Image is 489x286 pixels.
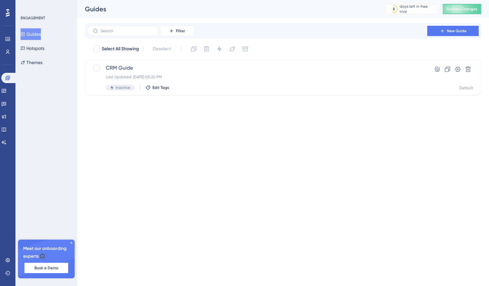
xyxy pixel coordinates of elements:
[427,26,479,36] button: New Guide
[21,57,42,68] button: Themes
[393,6,395,12] div: 8
[85,5,370,14] div: Guides
[102,45,139,53] span: Select All Showing
[21,28,41,40] button: Guides
[152,85,169,90] span: Edit Tags
[145,85,169,90] button: Edit Tags
[21,43,44,54] button: Hotspots
[101,29,153,33] input: Search
[459,85,473,91] div: Default
[115,85,130,90] span: Inactive
[161,26,193,36] button: Filter
[106,74,409,80] div: Last Updated: [DATE] 05:20 PM
[106,64,409,72] span: CRM Guide
[153,45,171,53] span: Deselect
[21,15,45,21] div: ENGAGEMENT
[447,28,466,33] span: New Guide
[23,245,69,260] span: Meet our onboarding experts 🎧
[176,28,185,33] span: Filter
[400,4,435,14] div: days left in free trial
[443,4,481,14] button: Publish Changes
[147,43,177,55] button: Deselect
[24,263,68,273] button: Book a Demo
[34,265,58,271] span: Book a Demo
[447,6,477,12] span: Publish Changes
